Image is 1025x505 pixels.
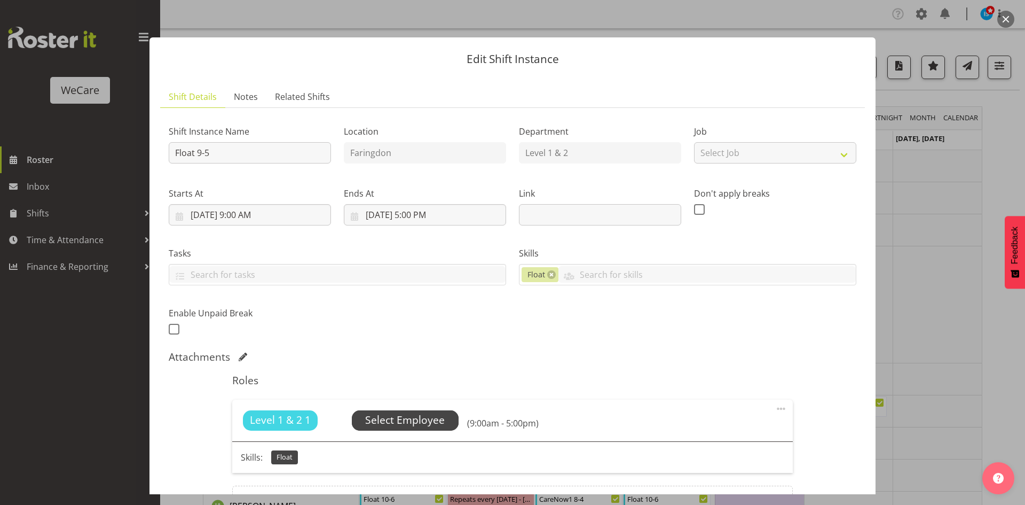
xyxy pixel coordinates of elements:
[169,247,506,260] label: Tasks
[519,247,856,260] label: Skills
[169,307,331,320] label: Enable Unpaid Break
[169,187,331,200] label: Starts At
[169,142,331,164] input: Shift Instance Name
[1005,216,1025,289] button: Feedback - Show survey
[169,351,230,363] h5: Attachments
[694,187,856,200] label: Don't apply breaks
[160,53,865,65] p: Edit Shift Instance
[241,451,263,464] p: Skills:
[558,266,856,283] input: Search for skills
[344,125,506,138] label: Location
[275,90,330,103] span: Related Shifts
[277,452,293,462] span: Float
[694,125,856,138] label: Job
[344,204,506,226] input: Click to select...
[519,187,681,200] label: Link
[365,413,445,428] span: Select Employee
[993,473,1004,484] img: help-xxl-2.png
[169,125,331,138] label: Shift Instance Name
[169,204,331,226] input: Click to select...
[527,269,545,281] span: Float
[232,374,792,387] h5: Roles
[169,266,506,283] input: Search for tasks
[519,125,681,138] label: Department
[250,413,311,428] span: Level 1 & 2 1
[344,187,506,200] label: Ends At
[467,418,539,429] h6: (9:00am - 5:00pm)
[169,90,217,103] span: Shift Details
[1010,227,1020,264] span: Feedback
[234,90,258,103] span: Notes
